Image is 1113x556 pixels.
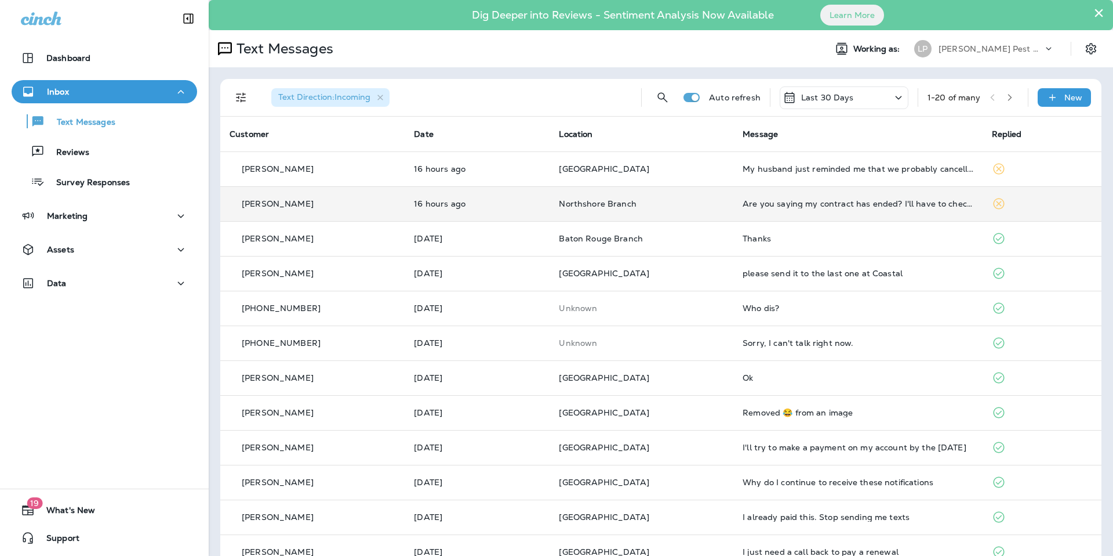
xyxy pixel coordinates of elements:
p: [PERSON_NAME] [242,443,314,452]
div: My husband just reminded me that we probably cancelled it. Thank you! We will call when we need t... [743,164,973,174]
p: [PERSON_NAME] [242,234,314,243]
p: Sep 30, 2025 03:58 PM [414,304,540,313]
button: Dashboard [12,46,197,70]
span: [GEOGRAPHIC_DATA] [559,268,649,279]
span: Support [35,533,79,547]
p: New [1064,93,1082,102]
button: Learn More [820,5,884,26]
div: LP [914,40,932,57]
p: Data [47,279,67,288]
p: Assets [47,245,74,254]
span: Baton Rouge Branch [559,233,643,244]
p: Oct 1, 2025 08:51 AM [414,234,540,243]
span: Replied [992,129,1022,139]
span: [GEOGRAPHIC_DATA] [559,477,649,488]
button: Reviews [12,139,197,164]
button: Assets [12,238,197,261]
span: [GEOGRAPHIC_DATA] [559,407,649,418]
span: [GEOGRAPHIC_DATA] [559,512,649,522]
span: Location [559,129,592,139]
p: [PERSON_NAME] [242,408,314,417]
button: 19What's New [12,499,197,522]
p: Dig Deeper into Reviews - Sentiment Analysis Now Available [438,13,808,17]
p: Sep 30, 2025 04:34 PM [414,269,540,278]
p: Text Messages [232,40,333,57]
div: I already paid this. Stop sending me texts [743,512,973,522]
p: Sep 30, 2025 02:26 PM [414,478,540,487]
p: Auto refresh [709,93,761,102]
div: Ok [743,373,973,382]
p: [PERSON_NAME] [242,373,314,382]
div: Thanks [743,234,973,243]
div: Why do I continue to receive these notifications [743,478,973,487]
p: [PERSON_NAME] [242,199,314,208]
span: Customer [230,129,269,139]
button: Marketing [12,204,197,228]
p: Reviews [45,147,89,158]
p: Sep 30, 2025 01:39 PM [414,512,540,522]
span: [GEOGRAPHIC_DATA] [559,164,649,174]
div: please send it to the last one at Coastal [743,269,973,278]
p: [PHONE_NUMBER] [242,304,321,313]
button: Survey Responses [12,169,197,194]
span: [GEOGRAPHIC_DATA] [559,442,649,453]
div: Who dis? [743,304,973,313]
div: Text Direction:Incoming [271,88,390,107]
button: Inbox [12,80,197,103]
button: Search Messages [651,86,674,109]
button: Close [1093,3,1104,22]
p: Sep 30, 2025 02:27 PM [414,443,540,452]
span: Working as: [853,44,903,54]
p: Sep 30, 2025 03:27 PM [414,338,540,348]
p: Last 30 Days [801,93,854,102]
span: Message [743,129,778,139]
button: Text Messages [12,109,197,133]
p: [PERSON_NAME] Pest Control [939,44,1043,53]
button: Settings [1081,38,1101,59]
p: [PERSON_NAME] [242,269,314,278]
p: Sep 30, 2025 02:27 PM [414,408,540,417]
p: Sep 30, 2025 02:52 PM [414,373,540,382]
div: Removed 😂 from an image [743,408,973,417]
button: Support [12,526,197,550]
p: Inbox [47,87,69,96]
span: 19 [27,497,42,509]
span: Text Direction : Incoming [278,92,370,102]
span: What's New [35,506,95,519]
div: Sorry, I can't talk right now. [743,338,973,348]
p: [PHONE_NUMBER] [242,338,321,348]
button: Data [12,272,197,295]
p: [PERSON_NAME] [242,164,314,174]
p: Text Messages [45,117,115,128]
span: Date [414,129,434,139]
p: Marketing [47,211,88,221]
p: Dashboard [46,53,90,63]
p: This customer does not have a last location and the phone number they messaged is not assigned to... [559,338,724,348]
p: [PERSON_NAME] [242,478,314,487]
button: Filters [230,86,253,109]
span: [GEOGRAPHIC_DATA] [559,373,649,383]
div: Are you saying my contract has ended? I'll have to check that. [743,199,973,208]
button: Collapse Sidebar [172,7,205,30]
div: I'll try to make a payment on my account by the 6th of October [743,443,973,452]
p: This customer does not have a last location and the phone number they messaged is not assigned to... [559,304,724,313]
p: Oct 1, 2025 04:56 PM [414,199,540,208]
p: Oct 1, 2025 05:01 PM [414,164,540,174]
span: Northshore Branch [559,198,636,209]
p: Survey Responses [45,178,130,189]
p: [PERSON_NAME] [242,512,314,522]
div: 1 - 20 of many [927,93,981,102]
